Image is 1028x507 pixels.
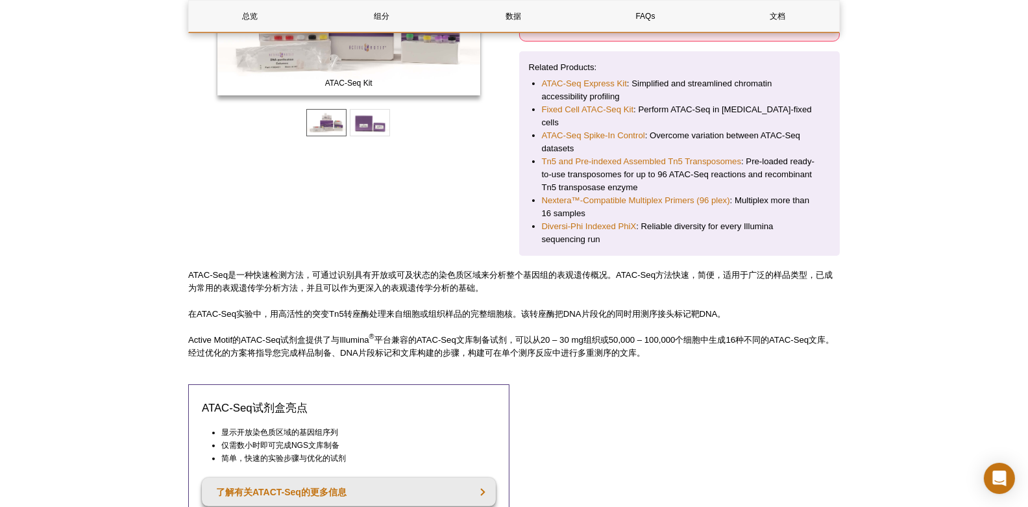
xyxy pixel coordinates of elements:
[221,452,484,465] li: 简单，快速的实验步骤与优化的试剂
[221,439,484,452] li: 仅需数小时即可完成NGS文库制备
[542,194,818,220] li: : Multiplex more than 16 samples
[321,1,443,32] a: 组分
[542,77,818,103] li: : Simplified and streamlined chromatin accessibility profiling
[716,1,838,32] a: 文档
[452,1,574,32] a: 数据
[542,220,818,246] li: : Reliable diversity for every Illumina sequencing run
[188,308,840,321] p: 在ATAC-Seq实验中，用高活性的突变Tn5转座酶处理来自细胞或组织样品的完整细胞核。该转座酶把DNA片段化的同时用测序接头标记靶DNA。
[202,401,496,416] h3: ATAC-Seq试剂盒亮点
[369,333,374,341] sup: ®
[202,478,496,506] a: 了解有关ATACT-Seq的更多信息
[542,103,818,129] li: : Perform ATAC-Seq in [MEDICAL_DATA]-fixed cells
[542,77,627,90] a: ATAC-Seq Express Kit
[542,155,818,194] li: : Pre-loaded ready-to-use transposomes for up to 96 ATAC-Seq reactions and recombinant Tn5 transp...
[188,334,840,360] p: Active Motif的ATAC-Seq试剂盒提供了与Illumina 平台兼容的ATAC-Seq文库制备试剂，可以从20 – 30 mg组织或50,000 – 100,000个细胞中生成16...
[984,463,1015,494] div: Open Intercom Messenger
[542,155,742,168] a: Tn5 and Pre-indexed Assembled Tn5 Transposomes
[189,1,311,32] a: 总览
[188,269,840,295] p: ATAC-Seq是一种快速检测方法，可通过识别具有开放或可及状态的染色质区域来分析整个基因组的表观遗传概况。ATAC-Seq方法快速，简便，适用于广泛的样品类型，已成为常用的表观遗传学分析方法，...
[542,103,634,116] a: Fixed Cell ATAC-Seq Kit
[542,129,645,142] a: ATAC-Seq Spike-In Control
[529,61,831,74] p: Related Products:
[542,194,730,207] a: Nextera™-Compatible Multiplex Primers (96 plex)
[221,426,484,439] li: 显示开放染色质区域的基因组序列
[542,220,637,233] a: Diversi-Phi Indexed PhiX
[220,77,477,90] span: ATAC-Seq Kit
[585,1,707,32] a: FAQs
[542,129,818,155] li: : Overcome variation between ATAC-Seq datasets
